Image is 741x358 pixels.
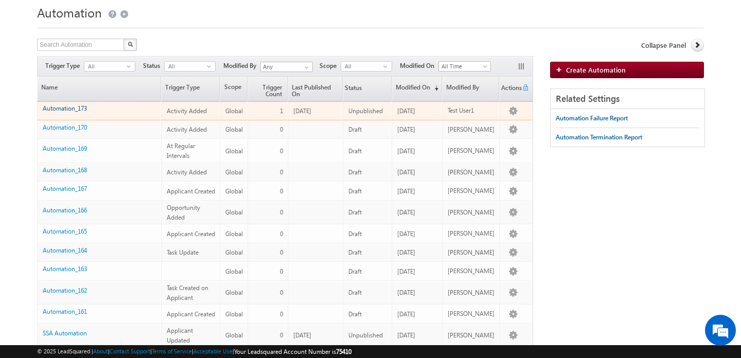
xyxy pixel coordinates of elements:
[348,208,362,216] span: Draft
[225,126,243,133] span: Global
[225,187,243,195] span: Global
[280,168,283,176] span: 0
[397,331,415,339] span: [DATE]
[397,208,415,216] span: [DATE]
[167,142,195,159] span: At Regular Intervals
[343,78,362,100] span: Status
[43,185,87,192] a: Automation_167
[448,146,495,155] div: [PERSON_NAME]
[293,107,311,115] span: [DATE]
[223,61,260,70] span: Modified By
[225,248,243,256] span: Global
[348,331,383,339] span: Unpublished
[348,230,362,238] span: Draft
[556,109,628,128] a: Automation Failure Report
[383,64,392,68] span: select
[162,77,219,101] a: Trigger Type
[397,187,415,195] span: [DATE]
[556,114,628,123] div: Automation Failure Report
[348,248,362,256] span: Draft
[299,62,312,73] a: Show All Items
[443,77,499,101] a: Modified By
[448,168,495,177] div: [PERSON_NAME]
[397,230,415,238] span: [DATE]
[336,348,351,355] span: 75410
[280,147,283,155] span: 0
[448,229,495,238] div: [PERSON_NAME]
[43,145,87,152] a: Automation_169
[167,126,207,133] span: Activity Added
[225,107,243,115] span: Global
[43,123,87,131] a: Automation_170
[234,348,351,355] span: Your Leadsquared Account Number is
[293,331,311,339] span: [DATE]
[193,348,233,354] a: Acceptable Use
[43,329,87,337] a: SSA Automation
[556,128,642,147] a: Automation Termination Report
[127,64,135,68] span: select
[348,126,362,133] span: Draft
[566,65,626,74] span: Create Automation
[280,208,283,216] span: 0
[280,310,283,318] span: 0
[448,266,495,276] div: [PERSON_NAME]
[448,288,495,297] div: [PERSON_NAME]
[225,230,243,238] span: Global
[45,61,84,70] span: Trigger Type
[397,289,415,296] span: [DATE]
[500,78,522,100] span: Actions
[167,284,208,301] span: Task Created on Applicant
[397,267,415,275] span: [DATE]
[448,208,495,217] div: [PERSON_NAME]
[167,310,215,318] span: Applicant Created
[280,107,283,115] span: 1
[348,107,383,115] span: Unpublished
[43,104,87,112] a: Automation_173
[43,166,87,174] a: Automation_168
[167,327,193,344] span: Applicant Updated
[348,168,362,176] span: Draft
[448,331,495,340] div: [PERSON_NAME]
[165,62,207,71] span: All
[43,206,87,214] a: Automation_166
[143,61,164,70] span: Status
[225,267,243,275] span: Global
[43,246,87,254] a: Automation_164
[556,133,642,142] div: Automation Termination Report
[225,289,243,296] span: Global
[341,62,383,71] span: All
[556,66,566,73] img: add_icon.png
[397,107,415,115] span: [DATE]
[225,331,243,339] span: Global
[397,147,415,155] span: [DATE]
[128,42,133,47] img: Search
[38,77,161,101] a: Name
[225,147,243,155] span: Global
[152,348,192,354] a: Terms of Service
[37,4,102,21] span: Automation
[37,347,351,356] span: © 2025 LeadSquared | | | | |
[430,84,438,92] span: (sorted descending)
[280,248,283,256] span: 0
[280,126,283,133] span: 0
[348,267,362,275] span: Draft
[400,61,438,70] span: Modified On
[288,77,342,101] a: Last Published On
[397,126,415,133] span: [DATE]
[641,41,686,50] span: Collapse Panel
[43,265,87,273] a: Automation_163
[167,168,207,176] span: Activity Added
[167,107,207,115] span: Activity Added
[220,77,247,101] span: Scope
[225,168,243,176] span: Global
[110,348,150,354] a: Contact Support
[280,187,283,195] span: 0
[260,62,313,72] input: Type to Search
[320,61,341,70] span: Scope
[280,267,283,275] span: 0
[225,310,243,318] span: Global
[448,186,495,195] div: [PERSON_NAME]
[348,289,362,296] span: Draft
[392,77,442,101] a: Modified On(sorted descending)
[348,310,362,318] span: Draft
